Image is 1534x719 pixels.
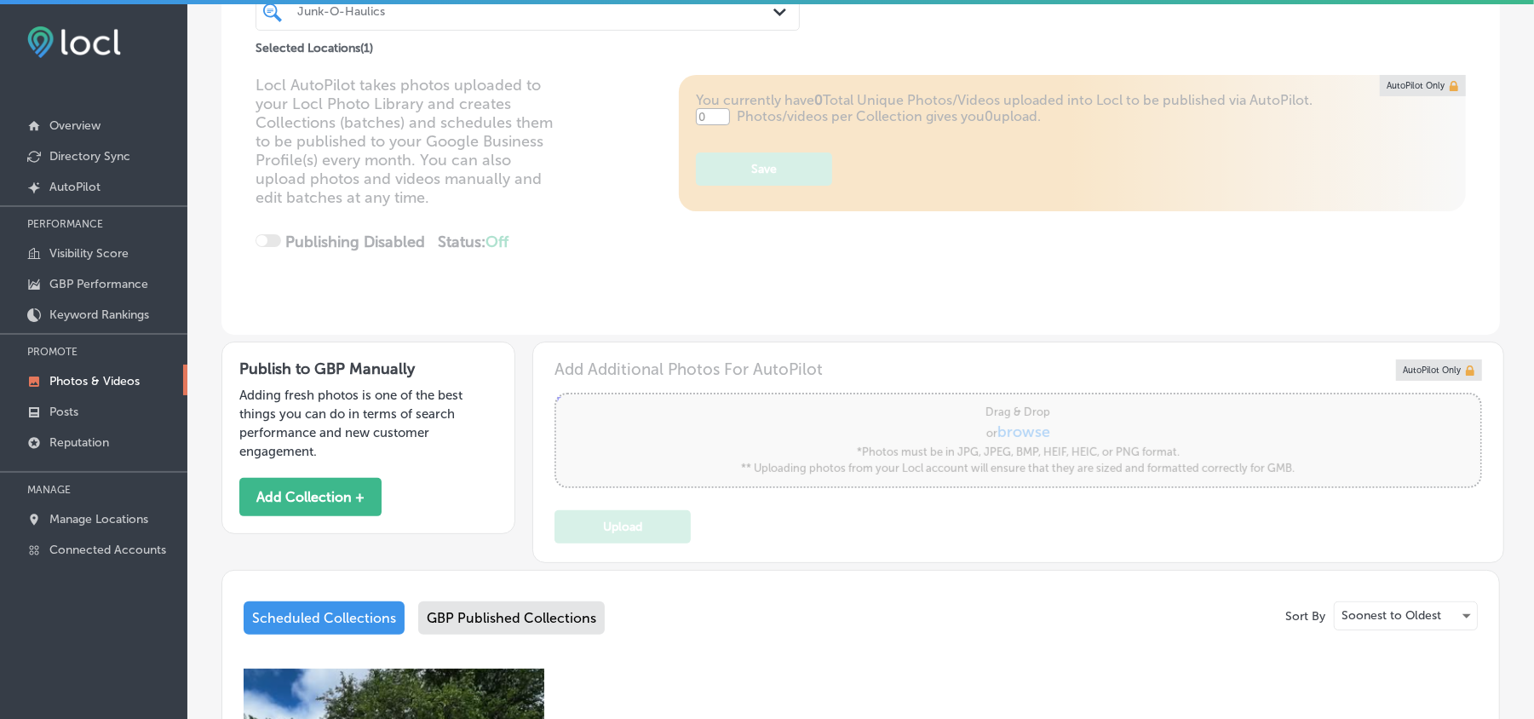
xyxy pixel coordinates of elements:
[256,34,373,55] p: Selected Locations ( 1 )
[27,26,121,58] img: fda3e92497d09a02dc62c9cd864e3231.png
[239,478,382,516] button: Add Collection +
[244,601,405,635] div: Scheduled Collections
[1335,602,1477,630] div: Soonest to Oldest
[49,180,101,194] p: AutoPilot
[49,543,166,557] p: Connected Accounts
[1285,609,1325,624] p: Sort By
[49,405,78,419] p: Posts
[418,601,605,635] div: GBP Published Collections
[49,246,129,261] p: Visibility Score
[49,149,130,164] p: Directory Sync
[239,359,497,378] h3: Publish to GBP Manually
[297,4,775,19] div: Junk-O-Haulics
[239,386,497,461] p: Adding fresh photos is one of the best things you can do in terms of search performance and new c...
[49,308,149,322] p: Keyword Rankings
[49,512,148,526] p: Manage Locations
[49,277,148,291] p: GBP Performance
[49,435,109,450] p: Reputation
[49,374,140,388] p: Photos & Videos
[49,118,101,133] p: Overview
[1342,607,1441,624] p: Soonest to Oldest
